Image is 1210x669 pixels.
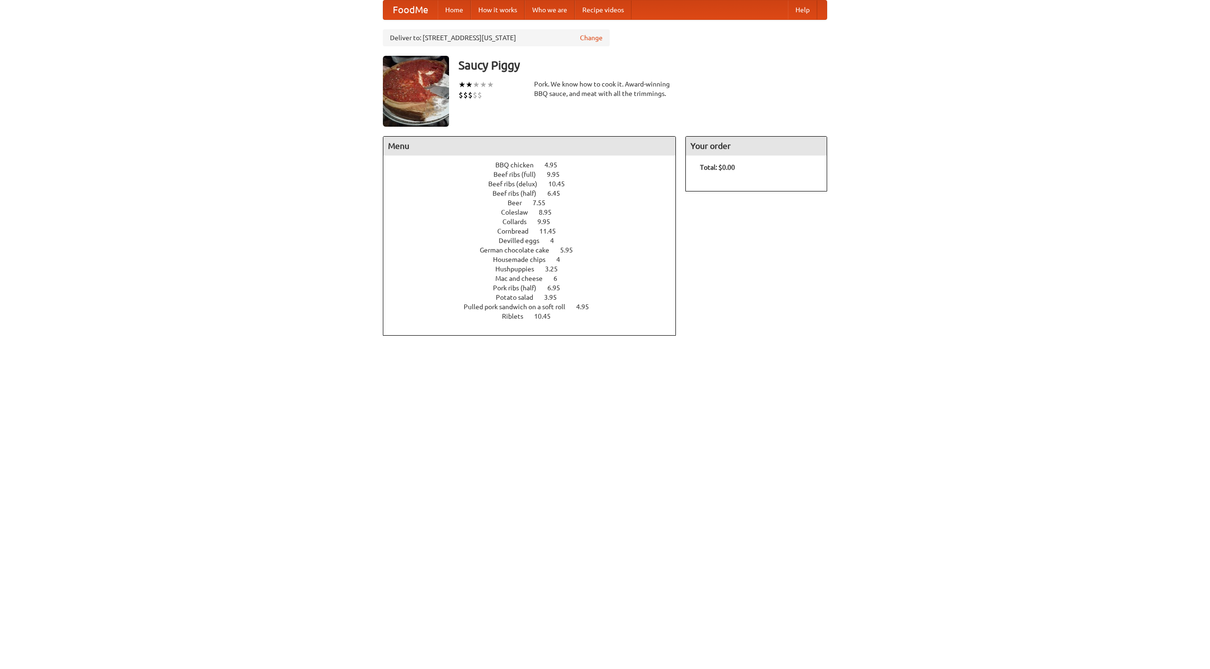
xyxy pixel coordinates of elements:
span: Pork ribs (half) [493,284,546,292]
span: 4.95 [576,303,598,311]
span: 9.95 [537,218,560,226]
span: Beef ribs (half) [493,190,546,197]
h3: Saucy Piggy [458,56,827,75]
a: Coleslaw 8.95 [501,209,569,216]
span: 9.95 [547,171,569,178]
span: 10.45 [534,313,560,320]
li: ★ [480,79,487,90]
span: Housemade chips [493,256,555,263]
a: Beer 7.55 [508,199,563,207]
li: $ [463,90,468,100]
span: Potato salad [496,294,543,301]
a: German chocolate cake 5.95 [480,246,590,254]
a: Hushpuppies 3.25 [495,265,575,273]
span: 7.55 [533,199,555,207]
a: Pulled pork sandwich on a soft roll 4.95 [464,303,606,311]
a: Recipe videos [575,0,631,19]
span: 10.45 [548,180,574,188]
h4: Your order [686,137,827,156]
li: ★ [458,79,466,90]
span: 3.95 [544,294,566,301]
span: Cornbread [497,227,538,235]
a: How it works [471,0,525,19]
a: Pork ribs (half) 6.95 [493,284,578,292]
span: Collards [502,218,536,226]
a: Help [788,0,817,19]
span: 4 [550,237,563,244]
span: 4 [556,256,570,263]
span: Riblets [502,313,533,320]
a: Who we are [525,0,575,19]
li: $ [477,90,482,100]
span: 6.45 [547,190,570,197]
span: 6 [553,275,567,282]
span: Beef ribs (delux) [488,180,547,188]
a: Change [580,33,603,43]
span: 4.95 [544,161,567,169]
span: BBQ chicken [495,161,543,169]
span: Beef ribs (full) [493,171,545,178]
div: Pork. We know how to cook it. Award-winning BBQ sauce, and meat with all the trimmings. [534,79,676,98]
span: 11.45 [539,227,565,235]
a: BBQ chicken 4.95 [495,161,575,169]
a: Beef ribs (delux) 10.45 [488,180,582,188]
li: $ [473,90,477,100]
span: Coleslaw [501,209,537,216]
span: Mac and cheese [495,275,552,282]
span: 6.95 [547,284,570,292]
a: Devilled eggs 4 [499,237,571,244]
div: Deliver to: [STREET_ADDRESS][US_STATE] [383,29,610,46]
a: Home [438,0,471,19]
li: $ [458,90,463,100]
img: angular.jpg [383,56,449,127]
b: Total: $0.00 [700,164,735,171]
a: Riblets 10.45 [502,313,568,320]
span: Devilled eggs [499,237,549,244]
a: Mac and cheese 6 [495,275,575,282]
a: Housemade chips 4 [493,256,578,263]
a: Cornbread 11.45 [497,227,573,235]
a: Beef ribs (half) 6.45 [493,190,578,197]
li: ★ [466,79,473,90]
span: Beer [508,199,531,207]
span: Hushpuppies [495,265,544,273]
span: German chocolate cake [480,246,559,254]
span: 3.25 [545,265,567,273]
h4: Menu [383,137,675,156]
span: 5.95 [560,246,582,254]
li: ★ [487,79,494,90]
span: Pulled pork sandwich on a soft roll [464,303,575,311]
a: Collards 9.95 [502,218,568,226]
li: $ [468,90,473,100]
li: ★ [473,79,480,90]
a: Potato salad 3.95 [496,294,574,301]
a: FoodMe [383,0,438,19]
a: Beef ribs (full) 9.95 [493,171,577,178]
span: 8.95 [539,209,561,216]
